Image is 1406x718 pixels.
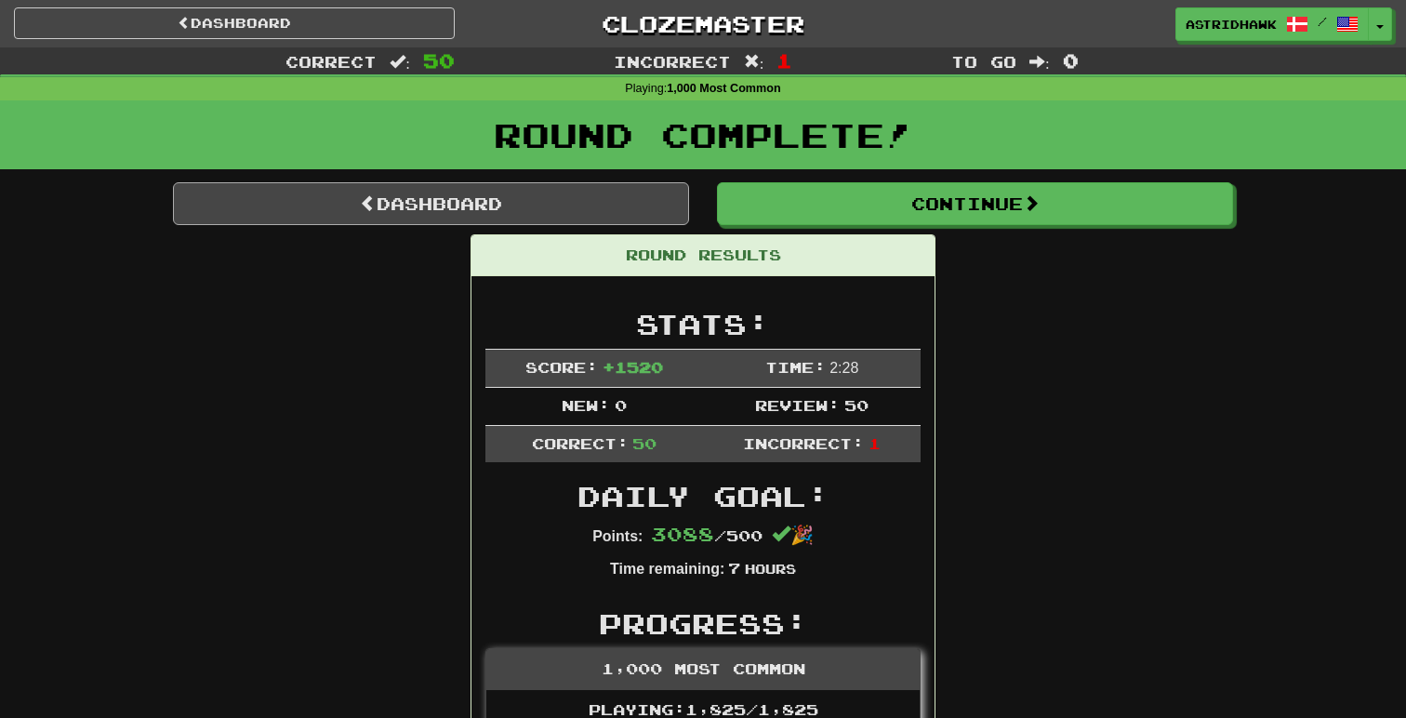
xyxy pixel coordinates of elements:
span: / [1318,15,1327,28]
span: Correct [285,52,377,71]
small: Hours [745,561,796,577]
h1: Round Complete! [7,116,1399,153]
span: 1 [776,49,792,72]
button: Continue [717,182,1233,225]
span: 0 [1063,49,1079,72]
div: 1,000 Most Common [486,649,920,690]
strong: Points: [592,528,643,544]
span: 50 [844,396,869,414]
span: 50 [632,434,657,452]
strong: Time remaining: [610,561,724,577]
span: 1 [869,434,881,452]
h2: Progress: [485,608,921,639]
span: Correct: [532,434,629,452]
a: Clozemaster [483,7,923,40]
h2: Stats: [485,309,921,339]
a: Dashboard [173,182,689,225]
span: Score: [525,358,598,376]
span: : [390,54,410,70]
span: 7 [728,559,740,577]
span: Review: [755,396,840,414]
div: Round Results [471,235,935,276]
span: To go [951,52,1016,71]
a: Dashboard [14,7,455,39]
span: New: [562,396,610,414]
span: 🎉 [772,525,814,545]
span: / 500 [651,526,763,544]
span: : [744,54,764,70]
h2: Daily Goal: [485,481,921,512]
a: astridhawk / [1175,7,1369,41]
span: 2 : 28 [829,360,858,376]
strong: 1,000 Most Common [667,82,780,95]
span: Time: [765,358,826,376]
span: astridhawk [1186,16,1277,33]
span: Incorrect [614,52,731,71]
span: : [1029,54,1050,70]
span: 50 [423,49,455,72]
span: 0 [615,396,627,414]
span: + 1520 [603,358,663,376]
span: Playing: 1,825 / 1,825 [589,700,818,718]
span: Incorrect: [743,434,864,452]
span: 3088 [651,523,714,545]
